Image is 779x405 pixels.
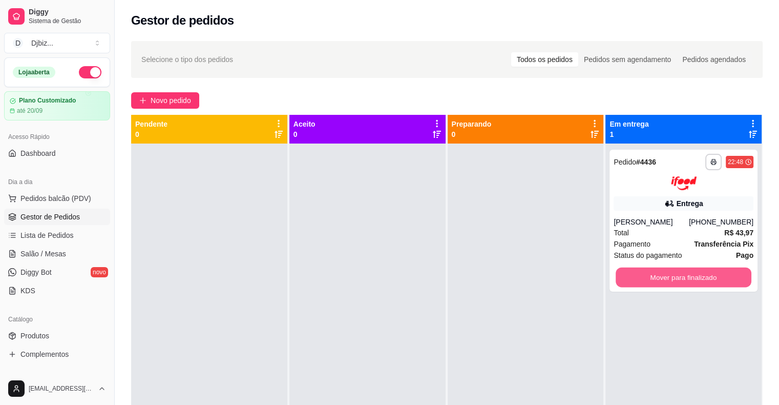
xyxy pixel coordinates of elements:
div: 22:48 [728,158,743,166]
p: 1 [609,129,648,139]
button: Novo pedido [131,92,199,109]
span: Pedido [614,158,636,166]
p: Em entrega [609,119,648,129]
span: D [13,38,23,48]
div: Loja aberta [13,67,55,78]
span: Pagamento [614,238,650,250]
a: Plano Customizadoaté 20/09 [4,91,110,120]
span: Salão / Mesas [20,249,66,259]
a: Diggy Botnovo [4,264,110,280]
span: Complementos [20,349,69,359]
a: Lista de Pedidos [4,227,110,244]
div: Acesso Rápido [4,129,110,145]
a: Salão / Mesas [4,246,110,262]
p: Pendente [135,119,167,129]
a: Dashboard [4,145,110,161]
p: Preparando [452,119,492,129]
div: Dia a dia [4,174,110,190]
span: KDS [20,286,35,296]
p: 0 [293,129,315,139]
a: Produtos [4,328,110,344]
div: Entrega [677,198,703,209]
span: Pedidos balcão (PDV) [20,193,91,204]
span: Dashboard [20,148,56,158]
div: Catálogo [4,311,110,328]
span: Gestor de Pedidos [20,212,80,222]
span: Diggy Bot [20,267,52,277]
strong: # 4436 [636,158,656,166]
button: Select a team [4,33,110,53]
span: Status do pagamento [614,250,682,261]
h2: Gestor de pedidos [131,12,234,29]
span: Novo pedido [151,95,191,106]
span: Sistema de Gestão [29,17,106,25]
p: Aceito [293,119,315,129]
span: Lista de Pedidos [20,230,74,240]
span: Total [614,227,629,238]
span: Selecione o tipo dos pedidos [141,54,233,65]
article: Plano Customizado [19,97,76,105]
button: Pedidos balcão (PDV) [4,190,110,207]
div: [PHONE_NUMBER] [689,217,753,227]
button: Mover para finalizado [616,267,751,287]
div: Todos os pedidos [511,52,578,67]
a: Gestor de Pedidos [4,209,110,225]
span: Diggy [29,8,106,17]
span: plus [139,97,146,104]
span: [EMAIL_ADDRESS][DOMAIN_NAME] [29,384,94,393]
strong: Transferência Pix [694,240,753,248]
strong: R$ 43,97 [724,229,753,237]
div: [PERSON_NAME] [614,217,689,227]
p: 0 [135,129,167,139]
div: Djbiz ... [31,38,53,48]
strong: Pago [736,251,753,259]
button: [EMAIL_ADDRESS][DOMAIN_NAME] [4,376,110,401]
a: DiggySistema de Gestão [4,4,110,29]
a: KDS [4,282,110,299]
a: Complementos [4,346,110,362]
div: Pedidos agendados [677,52,751,67]
article: até 20/09 [17,107,43,115]
p: 0 [452,129,492,139]
span: Produtos [20,331,49,341]
img: ifood [671,176,697,190]
div: Pedidos sem agendamento [578,52,677,67]
button: Alterar Status [79,66,101,78]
